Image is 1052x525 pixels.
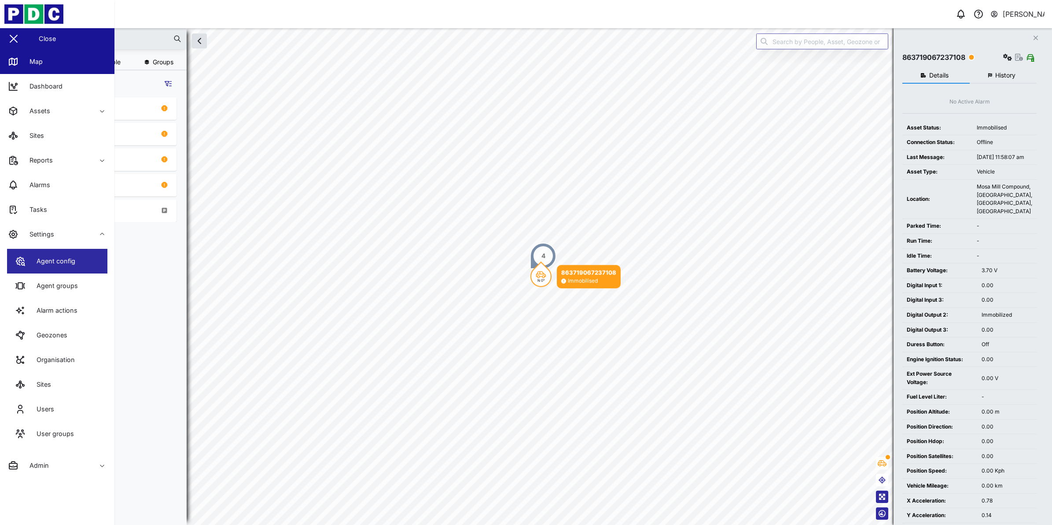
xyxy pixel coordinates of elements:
[907,355,973,364] div: Engine Ignition Status:
[153,59,173,65] span: Groups
[977,168,1032,176] div: Vehicle
[977,222,1032,230] div: -
[982,296,1032,304] div: 0.00
[977,153,1032,162] div: [DATE] 11:58:07 am
[530,265,621,288] div: Map marker
[23,180,50,190] div: Alarms
[907,266,973,275] div: Battery Voltage:
[7,372,107,397] a: Sites
[23,57,43,67] div: Map
[907,252,968,260] div: Idle Time:
[39,34,56,44] div: Close
[7,274,107,298] a: Agent groups
[30,380,51,389] div: Sites
[977,138,1032,147] div: Offline
[30,404,54,414] div: Users
[23,155,53,165] div: Reports
[977,252,1032,260] div: -
[982,326,1032,334] div: 0.00
[23,131,44,140] div: Sites
[982,340,1032,349] div: Off
[756,33,888,49] input: Search by People, Asset, Geozone or Place
[907,124,968,132] div: Asset Status:
[7,323,107,348] a: Geozones
[990,8,1045,20] button: [PERSON_NAME]
[907,408,973,416] div: Position Altitude:
[907,138,968,147] div: Connection Status:
[907,423,973,431] div: Position Direction:
[23,106,50,116] div: Assets
[4,4,119,24] img: Main Logo
[907,340,973,349] div: Duress Button:
[907,222,968,230] div: Parked Time:
[23,205,47,214] div: Tasks
[907,153,968,162] div: Last Message:
[949,98,990,106] div: No Active Alarm
[7,348,107,372] a: Organisation
[982,408,1032,416] div: 0.00 m
[977,237,1032,245] div: -
[907,452,973,461] div: Position Satellites:
[982,423,1032,431] div: 0.00
[1003,9,1045,20] div: [PERSON_NAME]
[929,72,949,78] span: Details
[907,497,973,505] div: X Acceleration:
[23,81,63,91] div: Dashboard
[23,229,54,239] div: Settings
[982,311,1032,319] div: Immobilized
[568,277,598,285] div: Immobilised
[30,429,74,439] div: User groups
[982,482,1032,490] div: 0.00 km
[30,355,75,365] div: Organisation
[982,467,1032,475] div: 0.00 Kph
[907,437,973,446] div: Position Hdop:
[907,311,973,319] div: Digital Output 2:
[907,296,973,304] div: Digital Input 3:
[30,330,67,340] div: Geozones
[982,281,1032,290] div: 0.00
[907,281,973,290] div: Digital Input 1:
[982,355,1032,364] div: 0.00
[907,237,968,245] div: Run Time:
[982,497,1032,505] div: 0.78
[982,511,1032,520] div: 0.14
[7,249,107,274] a: Agent config
[902,52,965,63] div: 863719067237108
[7,298,107,323] a: Alarm actions
[907,393,973,401] div: Fuel Level Liter:
[982,374,1032,383] div: 0.00 V
[982,452,1032,461] div: 0.00
[541,251,545,261] div: 4
[30,256,75,266] div: Agent config
[907,511,973,520] div: Y Acceleration:
[982,393,1032,401] div: -
[561,268,616,277] div: 863719067237108
[907,482,973,490] div: Vehicle Mileage:
[30,306,77,315] div: Alarm actions
[537,279,545,282] div: N 0°
[977,124,1032,132] div: Immobilised
[907,370,973,386] div: Ext Power Source Voltage:
[982,266,1032,275] div: 3.70 V
[23,461,49,470] div: Admin
[977,183,1032,215] div: Mosa Mill Compound, [GEOGRAPHIC_DATA], [GEOGRAPHIC_DATA], [GEOGRAPHIC_DATA]
[907,168,968,176] div: Asset Type:
[907,467,973,475] div: Position Speed:
[907,326,973,334] div: Digital Output 3:
[530,243,556,269] div: Map marker
[30,281,78,291] div: Agent groups
[982,437,1032,446] div: 0.00
[7,421,107,446] a: User groups
[7,397,107,421] a: Users
[907,195,968,203] div: Location:
[995,72,1015,78] span: History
